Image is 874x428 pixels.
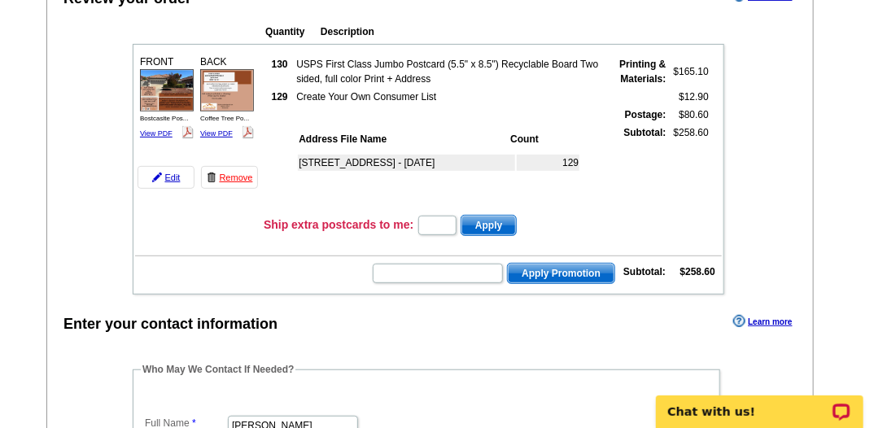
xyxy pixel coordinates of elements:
[619,59,666,85] strong: Printing & Materials:
[201,166,258,189] a: Remove
[141,362,295,377] legend: Who May We Contact If Needed?
[298,131,508,147] th: Address File Name
[298,155,515,171] td: [STREET_ADDRESS] - [DATE]
[181,126,194,138] img: pdf_logo.png
[272,91,288,103] strong: 129
[242,126,254,138] img: pdf_logo.png
[152,173,162,182] img: pencil-icon.gif
[295,56,602,87] td: USPS First Class Jumbo Postcard (5.5" x 8.5") Recyclable Board Two sided, full color Print + Address
[669,124,710,209] td: $258.60
[320,24,618,40] th: Description
[138,52,196,142] div: FRONT
[669,107,710,123] td: $80.60
[733,315,792,328] a: Learn more
[200,129,233,138] a: View PDF
[200,115,249,122] span: Coffee Tree Po...
[680,266,715,277] strong: $258.60
[461,215,517,236] button: Apply
[140,115,189,122] span: Bostcaslte Pos...
[198,52,256,142] div: BACK
[517,155,579,171] td: 129
[507,263,615,284] button: Apply Promotion
[207,173,216,182] img: trashcan-icon.gif
[264,24,318,40] th: Quantity
[509,131,579,147] th: Count
[200,69,254,111] img: small-thumb.jpg
[63,313,277,335] div: Enter your contact information
[625,109,666,120] strong: Postage:
[623,266,666,277] strong: Subtotal:
[669,89,710,105] td: $12.90
[138,166,194,189] a: Edit
[295,89,602,105] td: Create Your Own Consumer List
[461,216,516,235] span: Apply
[272,59,288,70] strong: 130
[508,264,614,283] span: Apply Promotion
[645,377,874,428] iframe: LiveChat chat widget
[264,217,413,232] h3: Ship extra postcards to me:
[140,69,194,111] img: small-thumb.jpg
[624,127,666,138] strong: Subtotal:
[669,56,710,87] td: $165.10
[140,129,173,138] a: View PDF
